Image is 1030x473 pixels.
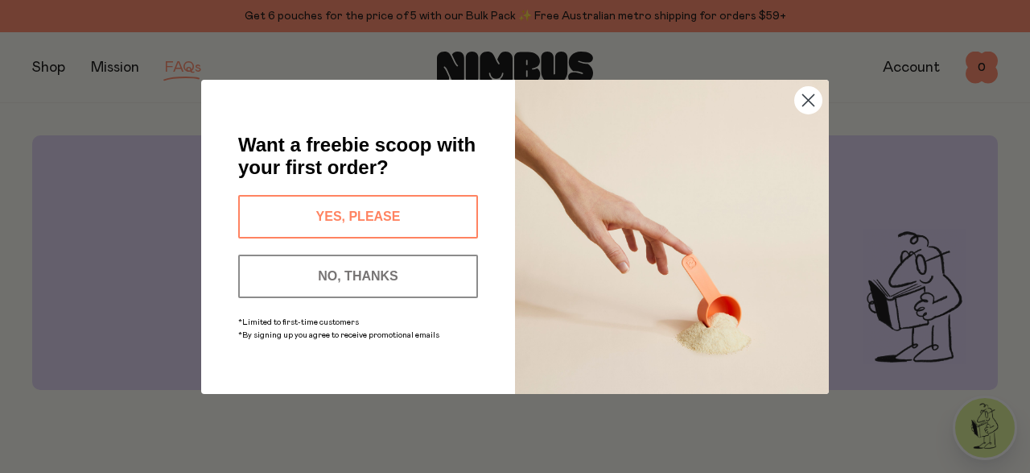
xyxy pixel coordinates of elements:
[515,80,829,394] img: c0d45117-8e62-4a02-9742-374a5db49d45.jpeg
[238,255,478,298] button: NO, THANKS
[238,331,439,339] span: *By signing up you agree to receive promotional emails
[238,318,359,326] span: *Limited to first-time customers
[794,86,822,114] button: Close dialog
[238,134,476,178] span: Want a freebie scoop with your first order?
[238,195,478,239] button: YES, PLEASE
